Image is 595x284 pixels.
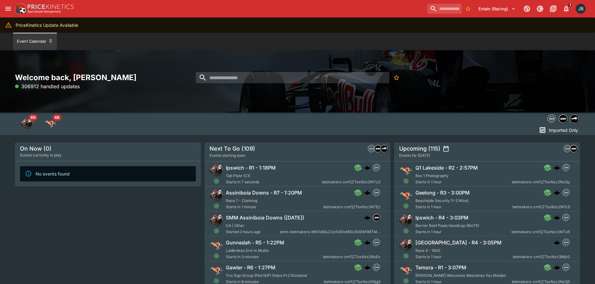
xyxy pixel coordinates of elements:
[537,125,580,135] button: Imported Only
[226,223,244,228] span: CA | Other
[563,189,570,196] img: betmakers.png
[226,173,250,178] span: Tab Plate (C1)
[364,190,370,196] div: cerberus
[399,145,440,152] h5: Upcoming (115)
[561,3,572,14] button: Notifications
[567,2,573,8] span: 1
[210,152,245,159] span: Events starting soon
[226,273,307,278] span: Trio Sign Group (Pbd N/P) Stake Pr2 Division4
[214,278,219,284] svg: Open
[403,253,409,259] svg: Open
[210,214,223,228] img: horse_racing.png
[27,10,61,13] img: Sportsbook Management
[21,118,33,130] img: horse_racing
[563,164,570,171] div: betmakers
[403,203,409,209] svg: Open
[576,4,586,14] div: Josh Brown
[415,248,440,253] span: Race 4 - 1500
[373,214,380,221] img: samemeetingmulti.png
[554,214,560,221] img: logo-cerberus.svg
[373,264,380,271] img: betmakers.png
[554,264,560,271] div: cerberus
[399,189,413,203] img: greyhound_racing.png
[226,204,323,210] span: Starts in 1 minute
[563,239,570,246] div: betmakers
[210,189,223,203] img: horse_racing.png
[399,164,413,178] img: greyhound_racing.png
[364,239,370,246] div: cerberus
[554,165,560,171] img: logo-cerberus.svg
[214,228,219,234] svg: Open
[373,239,380,246] div: betmakers
[563,164,570,171] img: betmakers.png
[374,145,382,152] div: samemeetingmulti
[380,145,388,152] div: nztr
[563,264,570,271] img: betmakers.png
[563,264,570,271] div: betmakers
[364,190,370,196] img: logo-cerberus.svg
[570,114,579,123] div: nztr
[415,179,512,185] span: Starts in 1 hour
[399,152,430,159] span: Events for [DATE]
[373,189,380,196] img: betmakers.png
[27,4,74,9] img: PriceKinetics
[415,229,512,235] span: Starts in 1 hour
[29,114,37,121] span: 60
[364,165,370,171] div: cerberus
[364,214,370,221] img: logo-cerberus.svg
[559,115,567,123] img: samemeetingmulti.png
[521,3,533,14] button: Connected to PK
[364,214,370,221] div: cerberus
[403,228,409,234] svg: Open
[563,189,570,196] div: betmakers
[15,83,80,90] p: 306912 handled updates
[373,164,380,171] div: betmakers
[15,113,62,135] div: Event type filters
[415,204,513,210] span: Starts in 1 hour
[415,223,479,228] span: Barrier Reef Pools Handicap (Bm75)
[226,229,280,235] span: Started 2 hours ago
[513,204,570,210] span: betmakers-cmFjZToxNzc2NTc5
[403,278,409,284] svg: Open
[399,264,413,277] img: greyhound_racing.png
[226,214,304,221] h6: SMM Assiniboia Downs ([DATE])
[214,253,219,259] svg: Open
[554,190,560,196] img: logo-cerberus.svg
[44,118,57,130] img: greyhound_racing
[564,145,571,152] div: betmakers
[554,190,560,196] div: cerberus
[564,145,571,152] img: betmakers.png
[373,214,380,221] div: samemeetingmulti
[415,264,466,271] h6: Temora - R1 - 3:07PM
[415,173,449,178] span: Box 1 Photography
[373,264,380,271] div: betmakers
[20,152,62,158] span: Events currently in play
[548,114,556,123] div: betmakers
[368,145,375,152] img: betmakers.png
[210,145,255,152] h5: Next To Go (109)
[381,145,388,152] img: nztr.png
[548,115,556,123] img: betmakers.png
[563,239,570,246] img: betmakers.png
[15,73,201,82] h2: Welcome back, [PERSON_NAME]
[415,190,470,196] h6: Geelong - R3 - 3:00PM
[513,254,570,260] span: betmakers-cmFjZToxNzc3Mjk0
[280,229,380,235] span: smm-betmakers-bWVldGluZzo1ODIxMDU3ODM1MTMxMjQ4OTE
[226,239,284,246] h6: Gunnedah - R5 - 1:22PM
[323,254,380,260] span: betmakers-cmFjZToxNzc2NzEx
[13,33,57,50] button: Event Calendar
[20,145,52,152] h5: On Now (0)
[214,178,219,184] svg: Open
[415,254,513,260] span: Starts in 1 hour
[2,3,14,14] button: open drawer
[427,4,462,14] input: search
[364,264,370,271] div: cerberus
[475,4,519,14] button: Select Tenant
[548,3,559,14] button: Documentation
[415,239,502,246] h6: [GEOGRAPHIC_DATA] - R4 - 3:05PM
[322,179,380,185] span: betmakers-cmFjZToxNzc2NTU2
[374,145,381,152] img: samemeetingmulti.png
[554,214,560,221] div: cerberus
[226,198,257,203] span: Race 7 - Claiming
[415,273,506,278] span: [PERSON_NAME] Welcomes Welcomes You Maiden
